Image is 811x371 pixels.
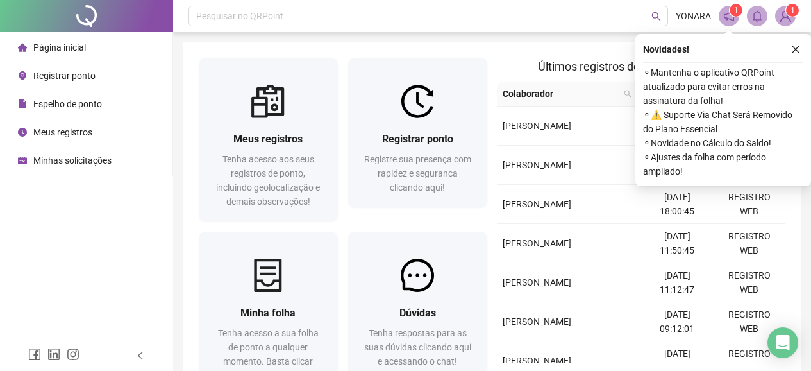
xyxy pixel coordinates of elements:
[47,348,60,361] span: linkedin
[624,90,631,98] span: search
[643,136,803,150] span: ⚬ Novidade no Cálculo do Saldo!
[503,199,571,209] span: [PERSON_NAME]
[399,307,436,319] span: Dúvidas
[641,302,713,341] td: [DATE] 09:12:01
[751,10,763,22] span: bell
[643,42,689,56] span: Novidades !
[233,133,303,145] span: Meus registros
[676,9,711,23] span: YONARA
[786,4,799,17] sup: Atualize o seu contato no menu Meus Dados
[767,327,798,358] div: Open Intercom Messenger
[643,65,803,108] span: ⚬ Mantenha o aplicativo QRPoint atualizado para evitar erros na assinatura da folha!
[730,4,742,17] sup: 1
[643,108,803,136] span: ⚬ ⚠️ Suporte Via Chat Será Removido do Plano Essencial
[216,154,320,207] span: Tenha acesso aos seus registros de ponto, incluindo geolocalização e demais observações!
[723,10,735,22] span: notification
[776,6,795,26] img: 90981
[714,263,785,302] td: REGISTRO WEB
[503,87,619,101] span: Colaborador
[503,316,571,327] span: [PERSON_NAME]
[33,127,92,137] span: Meus registros
[643,150,803,178] span: ⚬ Ajustes da folha com período ampliado!
[791,45,800,54] span: close
[714,302,785,341] td: REGISTRO WEB
[18,128,27,137] span: clock-circle
[503,277,571,288] span: [PERSON_NAME]
[28,348,41,361] span: facebook
[67,348,79,361] span: instagram
[641,185,713,224] td: [DATE] 18:00:45
[33,71,96,81] span: Registrar ponto
[734,6,739,15] span: 1
[18,99,27,108] span: file
[382,133,453,145] span: Registrar ponto
[33,99,102,109] span: Espelho de ponto
[714,185,785,224] td: REGISTRO WEB
[641,224,713,263] td: [DATE] 11:50:45
[538,60,745,73] span: Últimos registros de ponto sincronizados
[136,351,145,360] span: left
[18,71,27,80] span: environment
[503,121,571,131] span: [PERSON_NAME]
[18,156,27,165] span: schedule
[240,307,296,319] span: Minha folha
[651,12,661,21] span: search
[348,58,487,207] a: Registrar pontoRegistre sua presença com rapidez e segurança clicando aqui!
[18,43,27,52] span: home
[621,84,634,103] span: search
[503,356,571,366] span: [PERSON_NAME]
[714,224,785,263] td: REGISTRO WEB
[503,238,571,248] span: [PERSON_NAME]
[641,263,713,302] td: [DATE] 11:12:47
[790,6,795,15] span: 1
[33,42,86,53] span: Página inicial
[364,328,471,367] span: Tenha respostas para as suas dúvidas clicando aqui e acessando o chat!
[503,160,571,170] span: [PERSON_NAME]
[33,155,112,166] span: Minhas solicitações
[364,154,471,193] span: Registre sua presença com rapidez e segurança clicando aqui!
[199,58,338,221] a: Meus registrosTenha acesso aos seus registros de ponto, incluindo geolocalização e demais observa...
